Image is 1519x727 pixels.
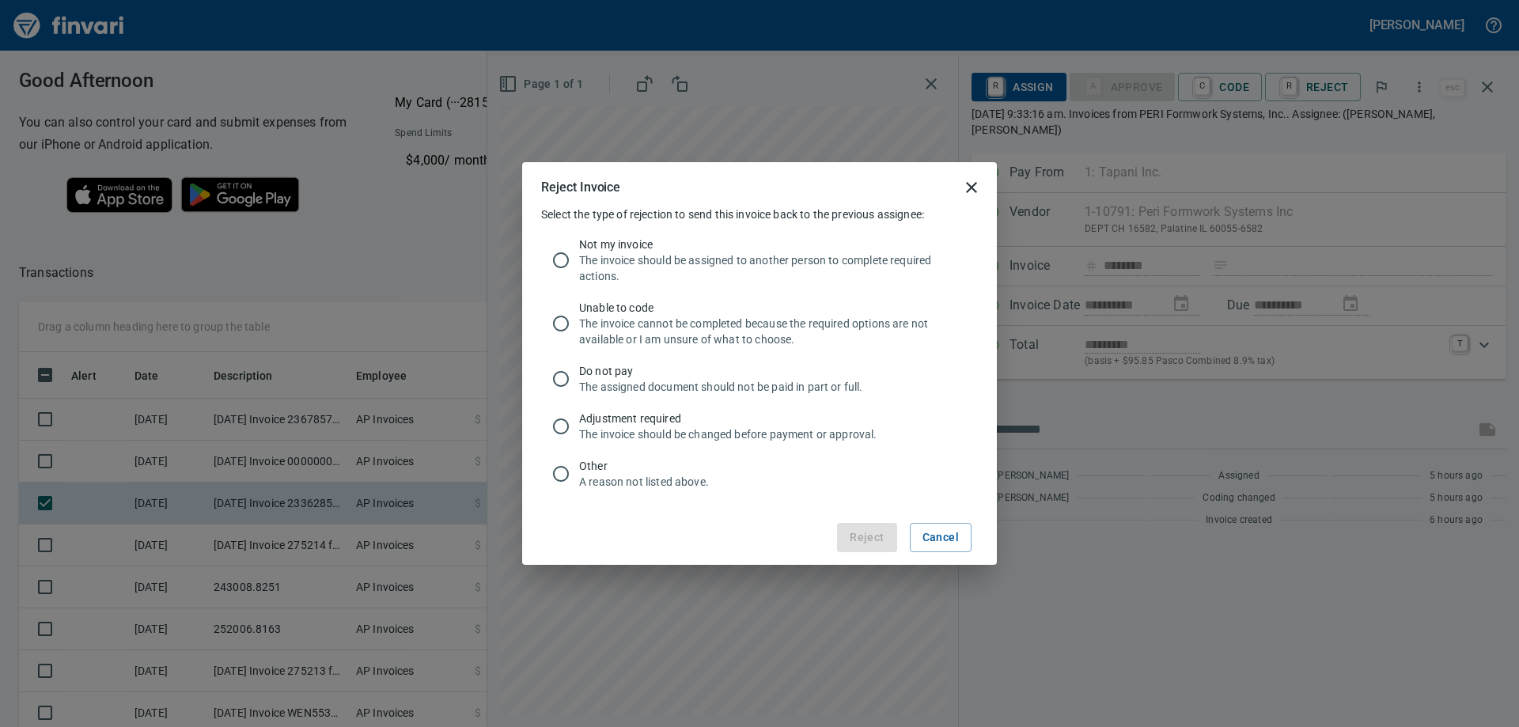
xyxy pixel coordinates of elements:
[579,379,965,395] p: The assigned document should not be paid in part or full.
[922,528,959,547] span: Cancel
[579,300,965,316] span: Unable to code
[579,363,965,379] span: Do not pay
[953,168,991,206] button: close
[541,179,620,195] h5: Reject Invoice
[541,208,924,221] span: Select the type of rejection to send this invoice back to the previous assignee:
[579,474,965,490] p: A reason not listed above.
[579,458,965,474] span: Other
[579,316,965,347] p: The invoice cannot be completed because the required options are not available or I am unsure of ...
[541,355,978,403] div: Do not payThe assigned document should not be paid in part or full.
[579,411,965,426] span: Adjustment required
[541,229,978,292] div: Not my invoiceThe invoice should be assigned to another person to complete required actions.
[579,426,965,442] p: The invoice should be changed before payment or approval.
[541,450,978,498] div: OtherA reason not listed above.
[541,292,978,355] div: Unable to codeThe invoice cannot be completed because the required options are not available or I...
[910,523,972,552] button: Cancel
[541,403,978,450] div: Adjustment requiredThe invoice should be changed before payment or approval.
[579,237,965,252] span: Not my invoice
[579,252,965,284] p: The invoice should be assigned to another person to complete required actions.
